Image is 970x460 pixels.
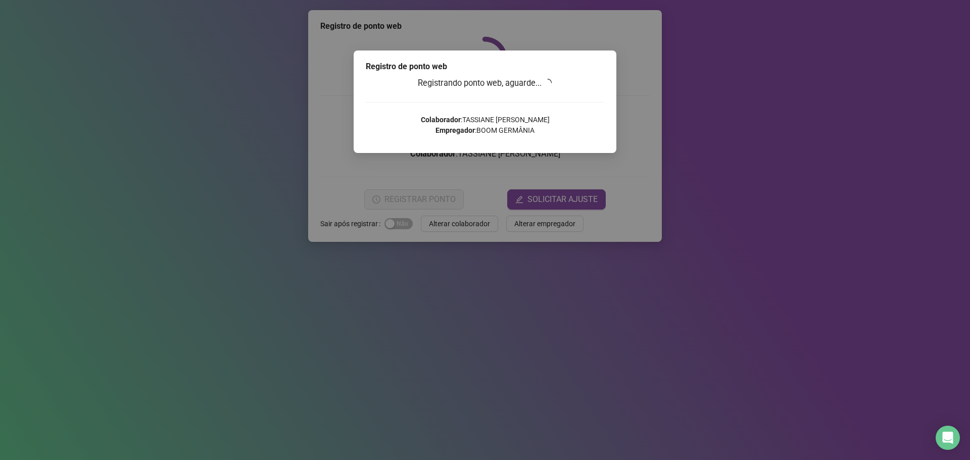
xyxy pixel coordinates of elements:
[366,61,604,73] div: Registro de ponto web
[366,115,604,136] p: : TASSIANE [PERSON_NAME] : BOOM GERMÂNIA
[366,77,604,90] h3: Registrando ponto web, aguarde...
[543,78,553,87] span: loading
[421,116,461,124] strong: Colaborador
[435,126,475,134] strong: Empregador
[936,426,960,450] div: Open Intercom Messenger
